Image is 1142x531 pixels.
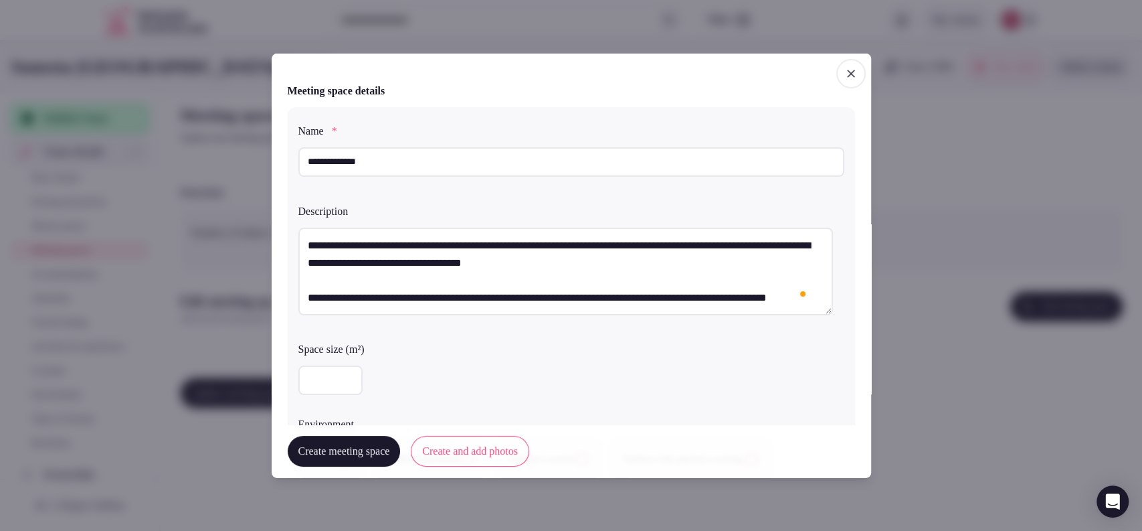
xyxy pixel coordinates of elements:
textarea: To enrich screen reader interactions, please activate Accessibility in Grammarly extension settings [298,227,833,315]
h2: Meeting space details [288,82,385,98]
button: Create meeting space [288,437,401,467]
label: Space size (m²) [298,344,844,355]
label: Environment [298,419,844,430]
button: Create and add photos [411,437,529,467]
label: Name [298,125,844,136]
label: Description [298,206,844,216]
